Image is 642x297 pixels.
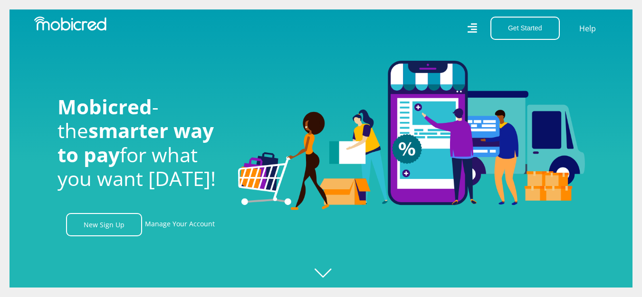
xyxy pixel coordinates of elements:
span: smarter way to pay [57,117,214,167]
img: Welcome to Mobicred [238,61,585,211]
a: Help [579,22,596,35]
a: New Sign Up [66,213,142,236]
button: Get Started [490,17,560,40]
span: Mobicred [57,93,152,120]
img: Mobicred [34,17,106,31]
a: Manage Your Account [145,213,215,236]
h1: - the for what you want [DATE]! [57,95,224,191]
